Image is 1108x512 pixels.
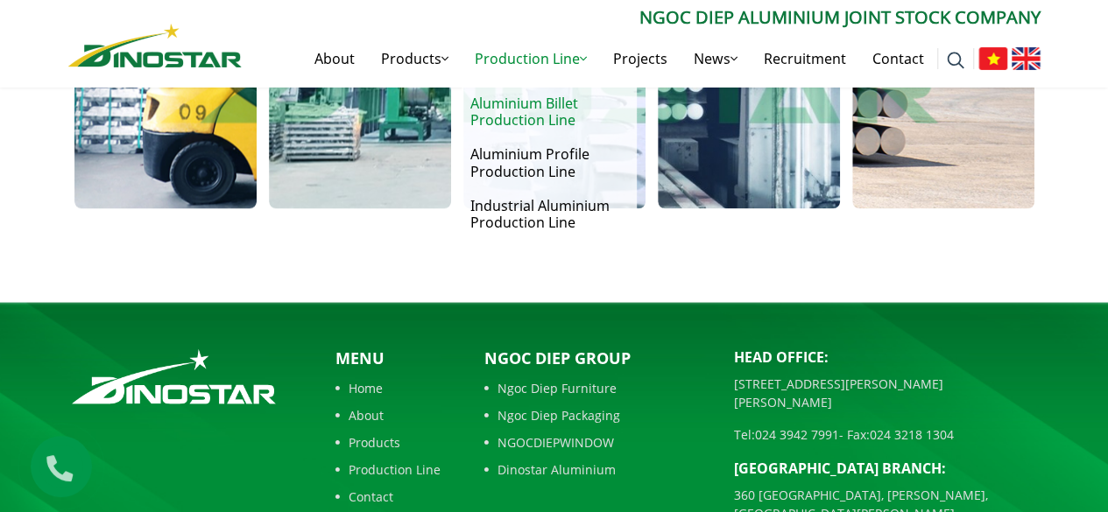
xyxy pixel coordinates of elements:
[484,346,708,369] p: Ngoc Diep Group
[484,378,708,396] a: Ngoc Diep Furniture
[242,4,1041,31] p: Ngoc Diep Aluminium Joint Stock Company
[734,346,1041,367] p: Head Office:
[301,31,368,87] a: About
[734,457,1041,478] p: [GEOGRAPHIC_DATA] BRANCH:
[947,52,964,69] img: search
[368,31,462,87] a: Products
[335,346,441,369] p: Menu
[681,31,751,87] a: News
[484,432,708,451] a: NGOCDIEPWINDOW
[484,459,708,478] a: Dinostar Aluminium
[734,374,1041,410] p: [STREET_ADDRESS][PERSON_NAME][PERSON_NAME]
[484,405,708,424] a: Ngoc Diep Packaging
[335,432,441,451] a: Products
[68,24,242,67] img: Nhôm Dinostar
[1012,47,1041,70] img: English
[751,31,859,87] a: Recruitment
[335,378,441,396] a: Home
[335,405,441,424] a: About
[600,31,681,87] a: Projects
[462,87,637,137] a: Aluminium Billet Production Line
[462,31,600,87] a: Production Line
[462,189,637,240] a: Industrial Aluminium Production Line
[978,47,1007,70] img: Tiếng Việt
[859,31,937,87] a: Contact
[68,346,279,407] img: logo_footer
[335,459,441,478] a: Production Line
[870,425,954,442] a: 024 3218 1304
[755,425,839,442] a: 024 3942 7991
[462,137,637,188] a: Aluminium Profile Production Line
[335,487,441,505] a: Contact
[734,424,1041,443] p: Tel: - Fax:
